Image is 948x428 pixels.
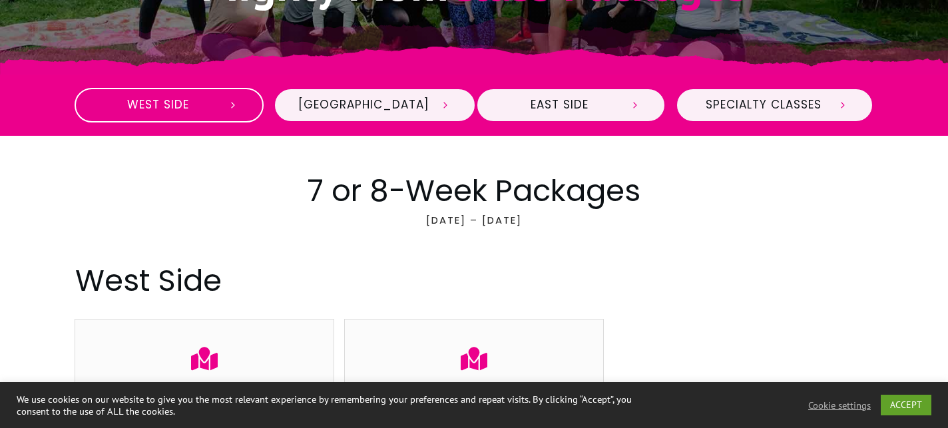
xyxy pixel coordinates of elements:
[676,88,873,122] a: Specialty Classes
[75,88,264,122] a: West Side
[17,393,657,417] div: We use cookies on our website to give you the most relevant experience by remembering your prefer...
[881,395,931,415] a: ACCEPT
[274,88,476,122] a: [GEOGRAPHIC_DATA]
[298,98,429,112] span: [GEOGRAPHIC_DATA]
[75,260,873,302] h2: West Side
[75,170,873,212] h2: 7 or 8-Week Packages
[808,399,871,411] a: Cookie settings
[476,88,666,122] a: East Side
[501,98,619,112] span: East Side
[89,379,320,413] h3: [GEOGRAPHIC_DATA]
[700,98,827,112] span: Specialty Classes
[358,379,590,411] h3: Thrive Hive
[75,212,873,245] p: [DATE] – [DATE]
[99,98,217,112] span: West Side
